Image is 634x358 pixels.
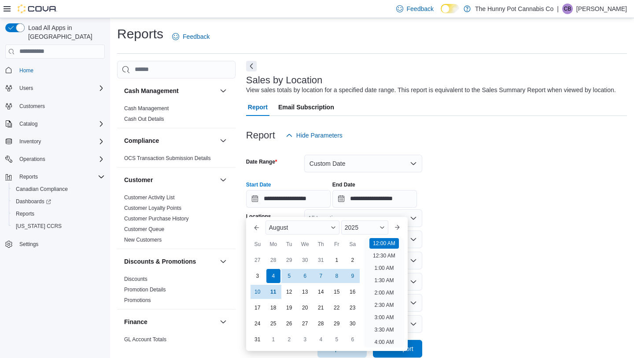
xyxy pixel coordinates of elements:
div: day-4 [266,269,280,283]
span: OCS Transaction Submission Details [124,155,211,162]
img: Cova [18,4,57,13]
div: day-27 [251,253,265,267]
li: 1:00 AM [371,263,397,273]
p: [PERSON_NAME] [576,4,627,14]
div: day-18 [266,301,280,315]
button: Reports [2,171,108,183]
a: Customers [16,101,48,112]
div: day-25 [266,317,280,331]
span: Hide Parameters [296,131,343,140]
a: Promotion Details [124,287,166,293]
div: day-11 [266,285,280,299]
span: Customer Purchase History [124,215,189,222]
a: Feedback [169,28,213,45]
div: day-10 [251,285,265,299]
span: Discounts [124,276,147,283]
a: Promotions [124,297,151,303]
div: day-2 [282,332,296,347]
a: Customer Loyalty Points [124,205,181,211]
div: Carlo Bernabe [562,4,573,14]
div: day-31 [251,332,265,347]
div: day-19 [282,301,296,315]
label: Date Range [246,158,277,165]
span: [US_STATE] CCRS [16,223,62,230]
a: Cash Management [124,105,169,112]
div: day-5 [282,269,296,283]
h3: Sales by Location [246,75,323,86]
button: Canadian Compliance [9,183,108,195]
span: Home [19,67,33,74]
div: We [298,237,312,251]
button: Operations [2,153,108,165]
button: Open list of options [410,236,417,243]
li: 3:30 AM [371,324,397,335]
div: Sa [346,237,360,251]
button: Cash Management [218,86,229,96]
span: Promotions [124,297,151,304]
h3: Compliance [124,136,159,145]
a: Reports [12,209,38,219]
span: Users [16,83,105,93]
span: Feedback [407,4,434,13]
span: Customers [19,103,45,110]
button: Users [2,82,108,94]
p: | [557,4,559,14]
div: day-28 [314,317,328,331]
button: Finance [218,317,229,327]
button: Home [2,64,108,77]
div: day-16 [346,285,360,299]
input: Press the down key to open a popover containing a calendar. [332,190,417,208]
span: Dashboards [16,198,51,205]
li: 3:00 AM [371,312,397,323]
span: Reports [16,210,34,217]
span: Canadian Compliance [16,186,68,193]
a: Cash Out Details [124,116,164,122]
div: day-7 [314,269,328,283]
button: Hide Parameters [282,127,346,144]
li: 12:30 AM [369,250,399,261]
button: Inventory [2,135,108,148]
div: day-3 [298,332,312,347]
a: Customer Queue [124,226,164,232]
span: Load All Apps in [GEOGRAPHIC_DATA] [25,23,105,41]
button: Catalog [2,118,108,130]
span: Catalog [19,120,37,127]
div: day-29 [282,253,296,267]
span: Reports [19,173,38,180]
span: 2025 [345,224,358,231]
button: Catalog [16,119,41,129]
span: Customers [16,101,105,112]
div: day-4 [314,332,328,347]
div: day-6 [346,332,360,347]
li: 12:00 AM [369,238,399,249]
span: Operations [16,154,105,164]
button: Reports [16,172,41,182]
li: 4:00 AM [371,337,397,347]
button: Customer [124,175,216,184]
div: day-28 [266,253,280,267]
div: day-24 [251,317,265,331]
span: CB [564,4,571,14]
button: Discounts & Promotions [218,256,229,267]
button: Discounts & Promotions [124,257,216,266]
button: Next [246,61,257,71]
span: GL Transactions [124,347,162,354]
div: day-15 [330,285,344,299]
span: August [269,224,288,231]
input: Press the down key to enter a popover containing a calendar. Press the escape key to close the po... [246,190,331,208]
span: Dashboards [12,196,105,207]
a: Customer Activity List [124,194,175,201]
a: Discounts [124,276,147,282]
div: View sales totals by location for a specified date range. This report is equivalent to the Sales ... [246,86,616,95]
button: Customers [2,100,108,112]
span: Catalog [16,119,105,129]
span: Users [19,85,33,92]
span: Report [248,98,268,116]
div: day-27 [298,317,312,331]
div: Compliance [117,153,236,167]
span: Settings [19,241,38,248]
span: Customer Loyalty Points [124,205,181,212]
a: Dashboards [12,196,55,207]
h3: Cash Management [124,86,179,95]
div: day-30 [298,253,312,267]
